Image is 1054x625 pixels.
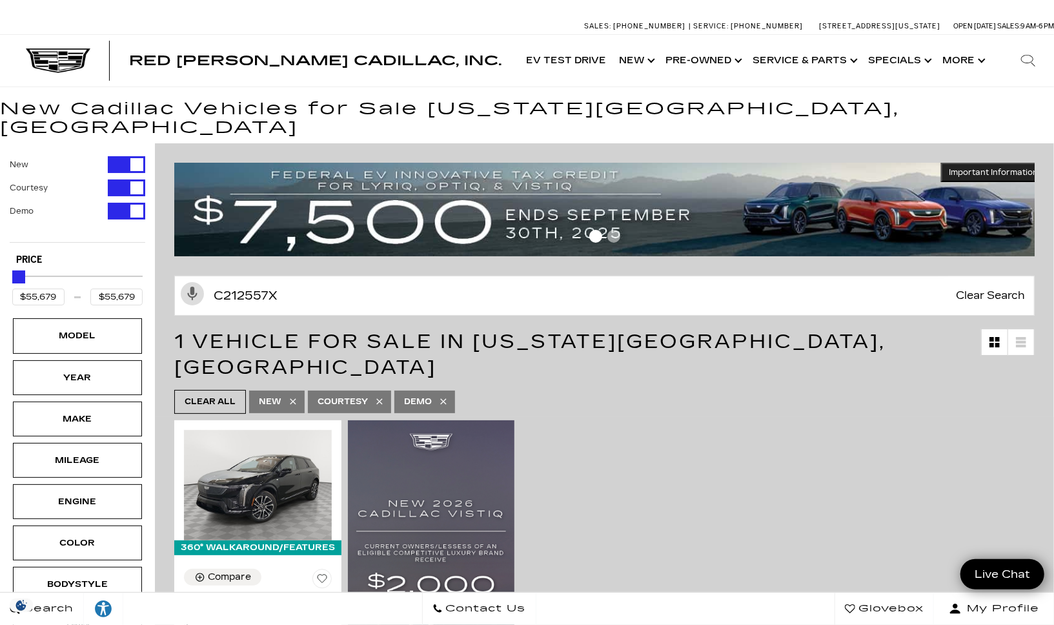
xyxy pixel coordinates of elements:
div: Mileage [45,453,110,467]
div: Compare [208,571,251,583]
div: MileageMileage [13,443,142,478]
a: Live Chat [960,559,1044,589]
div: Bodystyle [45,577,110,591]
label: New [10,158,28,171]
div: ColorColor [13,526,142,560]
div: ModelModel [13,318,142,353]
input: Maximum [90,289,143,305]
span: Clear Search [949,276,1031,315]
span: Demo [404,394,432,410]
img: Cadillac Dark Logo with Cadillac White Text [26,48,90,73]
a: Contact Us [422,593,536,625]
section: Click to Open Cookie Consent Modal [6,599,36,612]
div: MakeMake [13,402,142,436]
a: Glovebox [835,593,934,625]
div: Make [45,412,110,426]
span: 1 Vehicle for Sale in [US_STATE][GEOGRAPHIC_DATA], [GEOGRAPHIC_DATA] [174,330,886,379]
span: Clear All [185,394,236,410]
a: New [613,35,659,87]
button: Save Vehicle [312,569,332,593]
a: Service: [PHONE_NUMBER] [689,23,806,30]
div: 360° WalkAround/Features [174,540,341,555]
span: My Profile [962,600,1039,618]
label: Demo [10,205,34,218]
a: EV Test Drive [520,35,613,87]
div: Filter by Vehicle Type [10,156,145,242]
span: New [259,394,281,410]
div: Year [45,371,110,385]
button: More [936,35,989,87]
span: 9 AM-6 PM [1020,22,1054,30]
div: YearYear [13,360,142,395]
div: Explore your accessibility options [84,599,123,619]
div: Price [12,266,143,305]
span: Go to slide 2 [607,230,620,243]
span: Search [20,600,74,618]
label: Courtesy [10,181,48,194]
button: Open user profile menu [934,593,1054,625]
a: Sales: [PHONE_NUMBER] [584,23,689,30]
span: Service: [693,22,729,30]
div: EngineEngine [13,484,142,519]
a: Red [PERSON_NAME] Cadillac, Inc. [129,54,502,67]
span: Live Chat [968,567,1037,582]
a: Specials [862,35,936,87]
span: Sales: [997,22,1020,30]
div: Maximum Price [12,271,25,283]
div: Color [45,536,110,550]
a: Grid View [982,329,1008,355]
span: Sales: [584,22,611,30]
input: Search Inventory [174,276,1035,316]
span: Red [PERSON_NAME] Cadillac, Inc. [129,53,502,68]
img: 2025 Cadillac OPTIQ Sport 1 [184,430,332,540]
span: Go to slide 1 [589,230,602,243]
span: Open [DATE] [953,22,996,30]
div: Model [45,329,110,343]
span: [PHONE_NUMBER] [613,22,685,30]
div: BodystyleBodystyle [13,567,142,602]
span: Glovebox [855,600,924,618]
img: vrp-tax-ending-august-version [174,163,1046,256]
img: Opt-Out Icon [6,599,36,612]
svg: Click to toggle on voice search [181,282,204,305]
a: Service & Parts [746,35,862,87]
span: Courtesy [318,394,368,410]
button: Compare Vehicle [184,569,261,586]
h5: Price [16,254,139,266]
div: Engine [45,495,110,509]
a: Pre-Owned [659,35,746,87]
a: Explore your accessibility options [84,593,123,625]
a: [STREET_ADDRESS][US_STATE] [819,22,940,30]
input: Minimum [12,289,65,305]
span: Contact Us [443,600,526,618]
span: [PHONE_NUMBER] [731,22,803,30]
div: Search [1002,35,1054,87]
span: Important Information [949,167,1038,178]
